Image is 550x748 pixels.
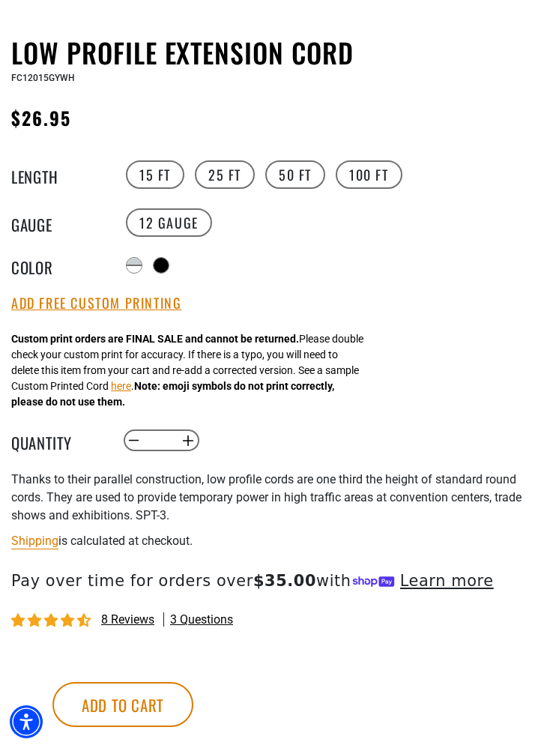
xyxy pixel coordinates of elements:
button: here [111,378,131,394]
label: 50 FT [265,160,325,189]
div: is calculated at checkout. [11,531,539,551]
strong: Note: emoji symbols do not print correctly, please do not use them. [11,380,334,408]
h1: Low Profile Extension Cord [11,37,539,68]
span: $26.95 [11,104,71,131]
span: FC12015GYWH [11,73,75,83]
label: 12 Gauge [126,208,212,237]
button: Add Free Custom Printing [11,295,181,312]
p: Thanks to their parallel construction, low profile cords are one third the height of standard rou... [11,471,539,525]
div: Accessibility Menu [10,705,43,738]
span: 3 questions [170,612,233,628]
div: Please double check your custom print for accuracy. If there is a typo, you will need to delete t... [11,331,363,410]
span: 4.50 stars [11,614,94,628]
a: Shipping [11,534,58,548]
legend: Color [11,256,86,275]
label: 25 FT [195,160,255,189]
strong: Custom print orders are FINAL SALE and cannot be returned. [11,333,299,345]
label: 100 FT [336,160,402,189]
legend: Length [11,165,86,184]
legend: Gauge [11,213,86,232]
label: 15 FT [126,160,184,189]
label: Quantity [11,431,86,450]
span: 8 reviews [101,612,154,627]
button: Add to cart [52,682,193,727]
